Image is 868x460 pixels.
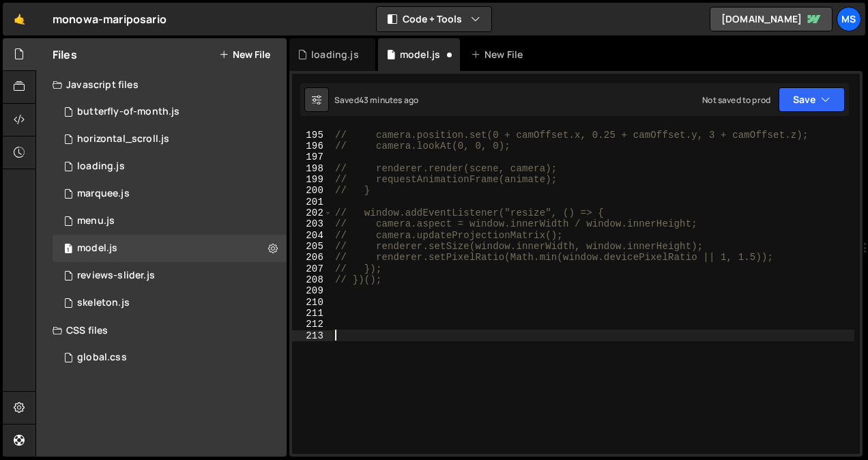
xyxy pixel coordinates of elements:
[36,71,287,98] div: Javascript files
[64,244,72,255] span: 1
[377,7,491,31] button: Code + Tools
[837,7,861,31] a: ms
[77,106,179,118] div: butterfly-of-month.js
[710,7,833,31] a: [DOMAIN_NAME]
[53,344,287,371] div: 16967/46887.css
[292,330,332,341] div: 213
[77,188,130,200] div: marquee.js
[400,48,440,61] div: model.js
[292,207,332,218] div: 202
[77,270,155,282] div: reviews-slider.js
[292,174,332,185] div: 199
[292,230,332,241] div: 204
[292,252,332,263] div: 206
[292,152,332,162] div: 197
[359,94,418,106] div: 43 minutes ago
[292,130,332,141] div: 195
[292,241,332,252] div: 205
[53,235,287,262] div: 16967/46905.js
[292,274,332,285] div: 208
[77,242,117,255] div: model.js
[77,351,127,364] div: global.css
[292,218,332,229] div: 203
[292,163,332,174] div: 198
[77,160,125,173] div: loading.js
[77,297,130,309] div: skeleton.js
[292,197,332,207] div: 201
[53,207,287,235] div: 16967/46877.js
[292,308,332,319] div: 211
[3,3,36,35] a: 🤙
[702,94,770,106] div: Not saved to prod
[292,297,332,308] div: 210
[53,289,287,317] div: 16967/46878.js
[779,87,845,112] button: Save
[53,153,287,180] div: 16967/46876.js
[292,185,332,196] div: 200
[77,133,169,145] div: horizontal_scroll.js
[311,48,359,61] div: loading.js
[53,98,287,126] div: 16967/46875.js
[471,48,528,61] div: New File
[292,285,332,296] div: 209
[292,263,332,274] div: 207
[53,126,287,153] div: 16967/46535.js
[53,11,167,27] div: monowa-mariposario
[292,319,332,330] div: 212
[53,47,77,62] h2: Files
[334,94,418,106] div: Saved
[53,262,287,289] div: 16967/46536.js
[219,49,270,60] button: New File
[53,180,287,207] div: 16967/46534.js
[77,215,115,227] div: menu.js
[292,141,332,152] div: 196
[36,317,287,344] div: CSS files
